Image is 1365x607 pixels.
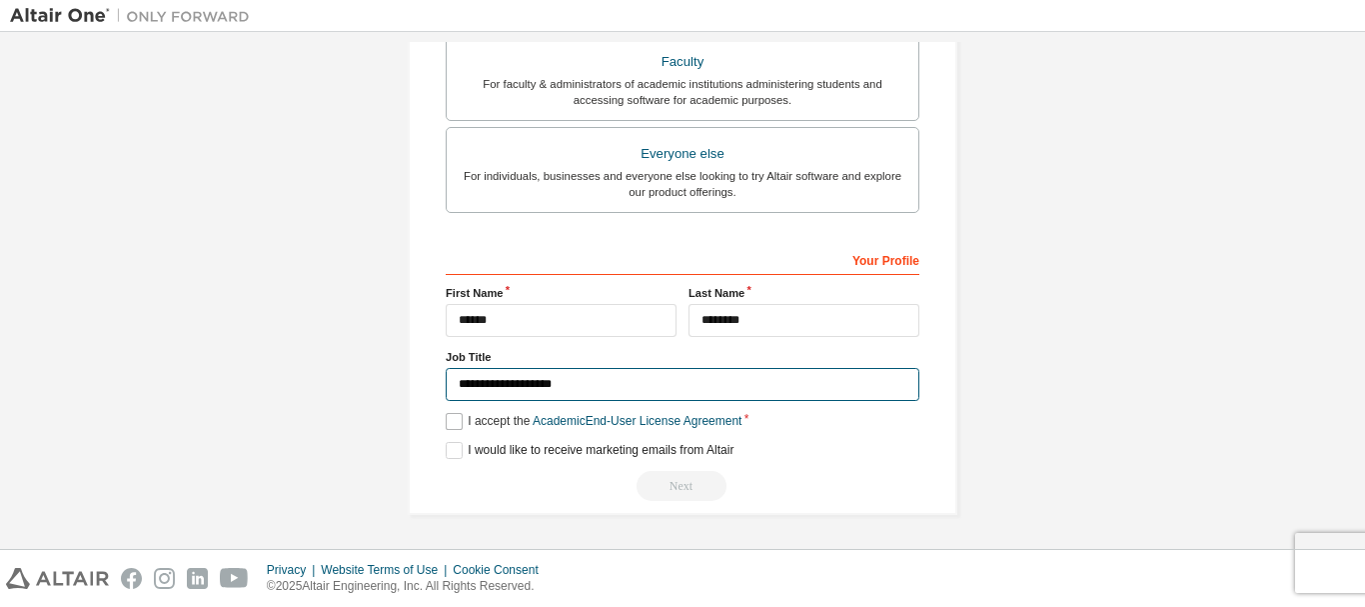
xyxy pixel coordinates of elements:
[154,568,175,589] img: instagram.svg
[446,285,677,301] label: First Name
[321,562,453,578] div: Website Terms of Use
[459,168,906,200] div: For individuals, businesses and everyone else looking to try Altair software and explore our prod...
[453,562,550,578] div: Cookie Consent
[121,568,142,589] img: facebook.svg
[10,6,260,26] img: Altair One
[6,568,109,589] img: altair_logo.svg
[688,285,919,301] label: Last Name
[267,578,551,595] p: © 2025 Altair Engineering, Inc. All Rights Reserved.
[446,243,919,275] div: Your Profile
[446,442,733,459] label: I would like to receive marketing emails from Altair
[446,413,741,430] label: I accept the
[220,568,249,589] img: youtube.svg
[533,414,741,428] a: Academic End-User License Agreement
[187,568,208,589] img: linkedin.svg
[446,471,919,501] div: Read and acccept EULA to continue
[459,48,906,76] div: Faculty
[446,349,919,365] label: Job Title
[459,140,906,168] div: Everyone else
[267,562,321,578] div: Privacy
[459,76,906,108] div: For faculty & administrators of academic institutions administering students and accessing softwa...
